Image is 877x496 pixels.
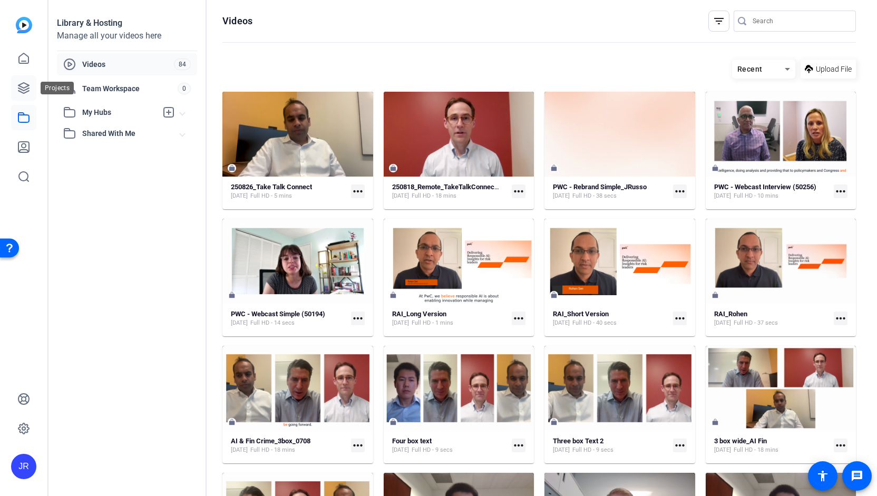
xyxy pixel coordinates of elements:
[41,82,74,94] div: Projects
[553,192,570,200] span: [DATE]
[851,470,863,482] mat-icon: message
[57,102,197,123] mat-expansion-panel-header: My Hubs
[222,15,252,27] h1: Videos
[250,192,292,200] span: Full HD - 5 mins
[714,183,830,200] a: PWC - Webcast Interview (50256)[DATE]Full HD - 10 mins
[553,183,669,200] a: PWC - Rebrand Simple_JRusso[DATE]Full HD - 38 secs
[714,446,731,454] span: [DATE]
[673,439,687,452] mat-icon: more_horiz
[673,184,687,198] mat-icon: more_horiz
[250,319,295,327] span: Full HD - 14 secs
[553,446,570,454] span: [DATE]
[834,439,847,452] mat-icon: more_horiz
[178,83,191,94] span: 0
[82,128,180,139] span: Shared With Me
[713,15,725,27] mat-icon: filter_list
[714,437,767,445] strong: 3 box wide_AI Fin
[231,310,347,327] a: PWC - Webcast Simple (50194)[DATE]Full HD - 14 secs
[816,470,829,482] mat-icon: accessibility
[737,65,763,73] span: Recent
[412,446,453,454] span: Full HD - 9 secs
[174,59,191,70] span: 84
[392,319,409,327] span: [DATE]
[392,183,571,191] strong: 250818_Remote_TakeTalkConnect_FinancialCrimes&AI_v2
[753,15,847,27] input: Search
[392,310,446,318] strong: RAI_Long Version
[57,30,197,42] div: Manage all your videos here
[553,310,609,318] strong: RAI_Short Version
[392,310,508,327] a: RAI_Long Version[DATE]Full HD - 1 mins
[714,310,747,318] strong: RAI_Rohen
[553,319,570,327] span: [DATE]
[392,437,432,445] strong: Four box text
[734,319,778,327] span: Full HD - 37 secs
[231,437,310,445] strong: AI & Fin Crime_3box_0708
[714,437,830,454] a: 3 box wide_AI Fin[DATE]Full HD - 18 mins
[572,446,613,454] span: Full HD - 9 secs
[714,319,731,327] span: [DATE]
[512,439,525,452] mat-icon: more_horiz
[351,184,365,198] mat-icon: more_horiz
[553,183,647,191] strong: PWC - Rebrand Simple_JRusso
[392,192,409,200] span: [DATE]
[231,192,248,200] span: [DATE]
[673,312,687,325] mat-icon: more_horiz
[572,192,617,200] span: Full HD - 38 secs
[512,184,525,198] mat-icon: more_horiz
[82,59,174,70] span: Videos
[82,83,178,94] span: Team Workspace
[231,319,248,327] span: [DATE]
[553,310,669,327] a: RAI_Short Version[DATE]Full HD - 40 secs
[834,312,847,325] mat-icon: more_horiz
[231,310,325,318] strong: PWC - Webcast Simple (50194)
[816,64,852,75] span: Upload File
[231,437,347,454] a: AI & Fin Crime_3box_0708[DATE]Full HD - 18 mins
[392,183,508,200] a: 250818_Remote_TakeTalkConnect_FinancialCrimes&AI_v2[DATE]Full HD - 18 mins
[57,123,197,144] mat-expansion-panel-header: Shared With Me
[231,446,248,454] span: [DATE]
[553,437,603,445] strong: Three box Text 2
[734,192,778,200] span: Full HD - 10 mins
[231,183,312,191] strong: 250826_Take Talk Connect
[82,107,157,118] span: My Hubs
[412,192,456,200] span: Full HD - 18 mins
[351,439,365,452] mat-icon: more_horiz
[16,17,32,33] img: blue-gradient.svg
[231,183,347,200] a: 250826_Take Talk Connect[DATE]Full HD - 5 mins
[351,312,365,325] mat-icon: more_horiz
[801,60,856,79] button: Upload File
[392,446,409,454] span: [DATE]
[714,183,816,191] strong: PWC - Webcast Interview (50256)
[512,312,525,325] mat-icon: more_horiz
[57,17,197,30] div: Library & Hosting
[714,192,731,200] span: [DATE]
[553,437,669,454] a: Three box Text 2[DATE]Full HD - 9 secs
[714,310,830,327] a: RAI_Rohen[DATE]Full HD - 37 secs
[734,446,778,454] span: Full HD - 18 mins
[11,454,36,479] div: JR
[392,437,508,454] a: Four box text[DATE]Full HD - 9 secs
[834,184,847,198] mat-icon: more_horiz
[412,319,453,327] span: Full HD - 1 mins
[572,319,617,327] span: Full HD - 40 secs
[250,446,295,454] span: Full HD - 18 mins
